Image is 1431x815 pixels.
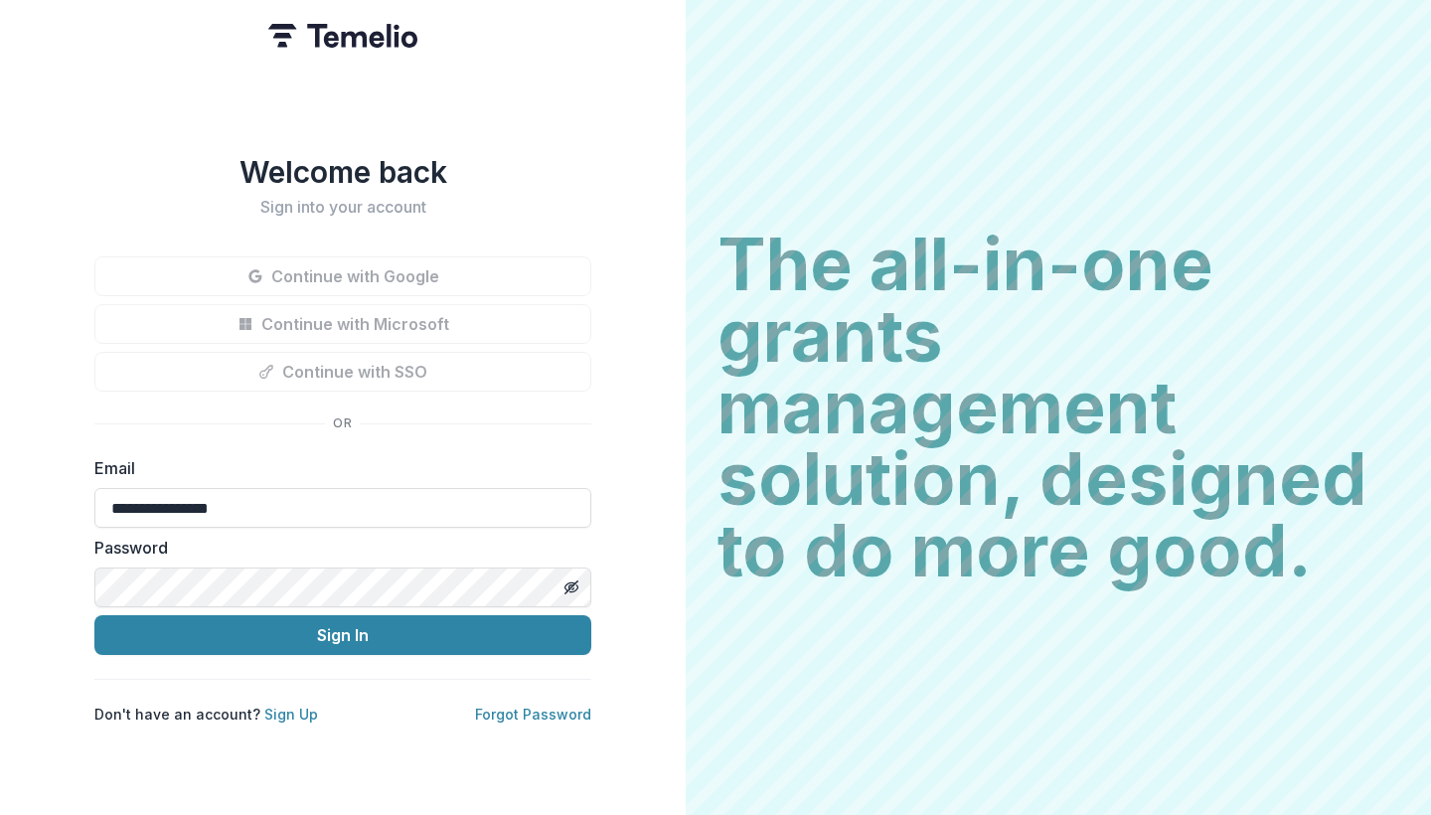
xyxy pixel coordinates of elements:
button: Sign In [94,615,591,655]
img: Temelio [268,24,417,48]
button: Continue with Google [94,256,591,296]
button: Toggle password visibility [556,571,587,603]
a: Sign Up [264,706,318,723]
h2: Sign into your account [94,198,591,217]
label: Email [94,456,579,480]
h1: Welcome back [94,154,591,190]
label: Password [94,536,579,560]
button: Continue with SSO [94,352,591,392]
p: Don't have an account? [94,704,318,725]
a: Forgot Password [475,706,591,723]
button: Continue with Microsoft [94,304,591,344]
